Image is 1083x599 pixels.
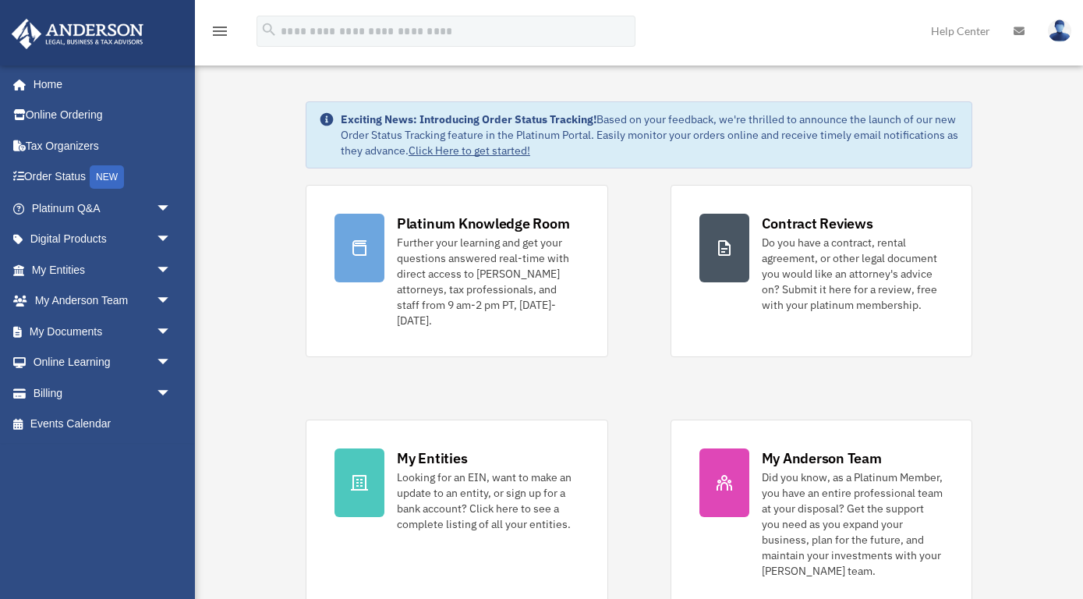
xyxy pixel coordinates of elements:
[156,285,187,317] span: arrow_drop_down
[11,130,195,161] a: Tax Organizers
[11,193,195,224] a: Platinum Q&Aarrow_drop_down
[156,193,187,225] span: arrow_drop_down
[156,316,187,348] span: arrow_drop_down
[762,235,944,313] div: Do you have a contract, rental agreement, or other legal document you would like an attorney's ad...
[211,27,229,41] a: menu
[156,254,187,286] span: arrow_drop_down
[11,377,195,409] a: Billingarrow_drop_down
[1048,19,1071,42] img: User Pic
[7,19,148,49] img: Anderson Advisors Platinum Portal
[11,254,195,285] a: My Entitiesarrow_drop_down
[341,112,959,158] div: Based on your feedback, we're thrilled to announce the launch of our new Order Status Tracking fe...
[156,377,187,409] span: arrow_drop_down
[90,165,124,189] div: NEW
[11,69,187,100] a: Home
[306,185,608,357] a: Platinum Knowledge Room Further your learning and get your questions answered real-time with dire...
[397,448,467,468] div: My Entities
[11,409,195,440] a: Events Calendar
[762,470,944,579] div: Did you know, as a Platinum Member, you have an entire professional team at your disposal? Get th...
[397,470,579,532] div: Looking for an EIN, want to make an update to an entity, or sign up for a bank account? Click her...
[11,224,195,255] a: Digital Productsarrow_drop_down
[762,448,882,468] div: My Anderson Team
[156,347,187,379] span: arrow_drop_down
[11,100,195,131] a: Online Ordering
[397,235,579,328] div: Further your learning and get your questions answered real-time with direct access to [PERSON_NAM...
[762,214,873,233] div: Contract Reviews
[260,21,278,38] i: search
[211,22,229,41] i: menu
[11,347,195,378] a: Online Learningarrow_drop_down
[397,214,570,233] div: Platinum Knowledge Room
[341,112,596,126] strong: Exciting News: Introducing Order Status Tracking!
[409,144,530,158] a: Click Here to get started!
[671,185,973,357] a: Contract Reviews Do you have a contract, rental agreement, or other legal document you would like...
[11,161,195,193] a: Order StatusNEW
[156,224,187,256] span: arrow_drop_down
[11,316,195,347] a: My Documentsarrow_drop_down
[11,285,195,317] a: My Anderson Teamarrow_drop_down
